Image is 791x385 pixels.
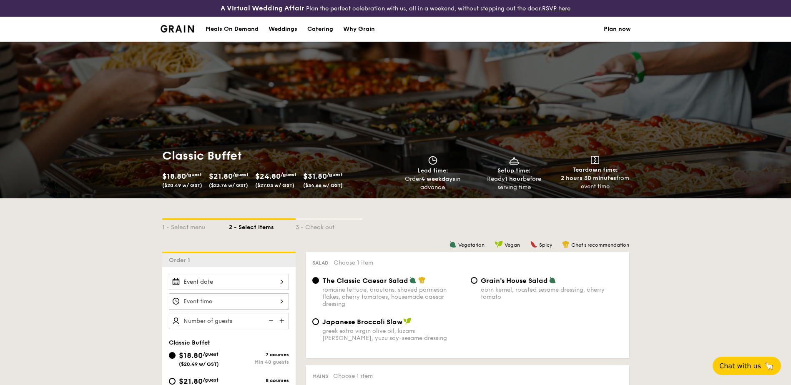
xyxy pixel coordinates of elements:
[233,172,249,177] span: /guest
[229,359,289,365] div: Min 40 guests
[206,17,259,42] div: Meals On Demand
[276,313,289,329] img: icon-add.58712e84.svg
[255,172,281,181] span: $24.80
[296,220,362,232] div: 3 - Check out
[221,3,304,13] h4: A Virtual Wedding Affair
[764,361,774,371] span: 🦙
[333,372,373,380] span: Choose 1 item
[558,174,633,191] div: from event time
[303,182,343,188] span: ($34.66 w/ GST)
[322,286,464,307] div: romaine lettuce, croutons, shaved parmesan flakes, cherry tomatoes, housemade caesar dressing
[156,3,636,13] div: Plan the perfect celebration with us, all in a weekend, without stepping out the door.
[334,259,373,266] span: Choose 1 item
[169,378,176,385] input: $21.80/guest($23.76 w/ GST)8 coursesMin 30 guests
[307,17,333,42] div: Catering
[418,276,426,284] img: icon-chef-hat.a58ddaea.svg
[281,172,296,177] span: /guest
[269,17,297,42] div: Weddings
[169,313,289,329] input: Number of guests
[162,182,202,188] span: ($20.49 w/ GST)
[409,276,417,284] img: icon-vegetarian.fe4039eb.svg
[571,242,629,248] span: Chef's recommendation
[162,148,392,163] h1: Classic Buffet
[169,339,210,346] span: Classic Buffet
[229,377,289,383] div: 8 courses
[396,175,470,192] div: Order in advance
[505,175,523,182] strong: 1 hour
[530,240,537,248] img: icon-spicy.37a8142b.svg
[449,240,457,248] img: icon-vegetarian.fe4039eb.svg
[264,313,276,329] img: icon-reduce.1d2dbef1.svg
[312,260,329,266] span: Salad
[312,318,319,325] input: Japanese Broccoli Slawgreek extra virgin olive oil, kizami [PERSON_NAME], yuzu soy-sesame dressing
[302,17,338,42] a: Catering
[209,172,233,181] span: $21.80
[427,156,439,165] img: icon-clock.2db775ea.svg
[322,277,408,285] span: The Classic Caesar Salad
[497,167,531,174] span: Setup time:
[591,156,599,164] img: icon-teardown.65201eee.svg
[417,167,448,174] span: Lead time:
[169,274,289,290] input: Event date
[403,317,412,325] img: icon-vegan.f8ff3823.svg
[303,172,327,181] span: $31.80
[229,220,296,232] div: 2 - Select items
[338,17,380,42] a: Why Grain
[508,156,520,165] img: icon-dish.430c3a2e.svg
[477,175,551,192] div: Ready before serving time
[179,361,219,367] span: ($20.49 w/ GST)
[549,276,556,284] img: icon-vegetarian.fe4039eb.svg
[719,362,761,370] span: Chat with us
[203,351,218,357] span: /guest
[186,172,202,177] span: /guest
[495,240,503,248] img: icon-vegan.f8ff3823.svg
[161,25,194,32] a: Logotype
[481,277,548,285] span: Grain's House Salad
[561,175,616,182] strong: 2 hours 30 minutes
[264,17,302,42] a: Weddings
[209,182,248,188] span: ($23.76 w/ GST)
[179,351,203,360] span: $18.80
[471,277,477,284] input: Grain's House Saladcorn kernel, roasted sesame dressing, cherry tomato
[481,286,623,300] div: corn kernel, roasted sesame dressing, cherry tomato
[312,373,328,379] span: Mains
[562,240,570,248] img: icon-chef-hat.a58ddaea.svg
[162,220,229,232] div: 1 - Select menu
[573,166,618,173] span: Teardown time:
[713,357,781,375] button: Chat with us🦙
[542,5,570,12] a: RSVP here
[343,17,375,42] div: Why Grain
[604,17,631,42] a: Plan now
[255,182,294,188] span: ($27.03 w/ GST)
[322,318,402,326] span: Japanese Broccoli Slaw
[539,242,552,248] span: Spicy
[203,377,218,383] span: /guest
[169,293,289,310] input: Event time
[458,242,485,248] span: Vegetarian
[161,25,194,32] img: Grain
[327,172,343,177] span: /guest
[169,352,176,359] input: $18.80/guest($20.49 w/ GST)7 coursesMin 40 guests
[421,175,455,182] strong: 4 weekdays
[201,17,264,42] a: Meals On Demand
[322,327,464,342] div: greek extra virgin olive oil, kizami [PERSON_NAME], yuzu soy-sesame dressing
[505,242,520,248] span: Vegan
[312,277,319,284] input: The Classic Caesar Saladromaine lettuce, croutons, shaved parmesan flakes, cherry tomatoes, house...
[229,352,289,357] div: 7 courses
[169,257,193,264] span: Order 1
[162,172,186,181] span: $18.80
